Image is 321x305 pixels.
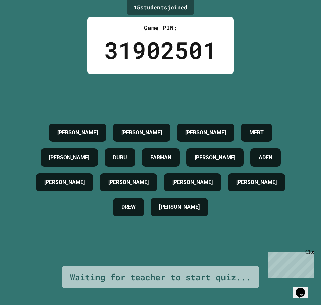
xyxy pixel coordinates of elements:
[150,154,171,162] h4: FARHAN
[293,278,314,298] iframe: chat widget
[265,249,314,278] iframe: chat widget
[159,203,200,211] h4: [PERSON_NAME]
[172,178,213,186] h4: [PERSON_NAME]
[57,129,98,137] h4: [PERSON_NAME]
[236,178,277,186] h4: [PERSON_NAME]
[49,154,89,162] h4: [PERSON_NAME]
[104,33,217,68] div: 31902501
[113,154,127,162] h4: DURU
[249,129,264,137] h4: MERT
[70,271,251,284] div: Waiting for teacher to start quiz...
[121,203,136,211] h4: DREW
[121,129,162,137] h4: [PERSON_NAME]
[104,23,217,33] div: Game PIN:
[44,178,85,186] h4: [PERSON_NAME]
[185,129,226,137] h4: [PERSON_NAME]
[108,178,149,186] h4: [PERSON_NAME]
[195,154,235,162] h4: [PERSON_NAME]
[3,3,46,43] div: Chat with us now!Close
[259,154,272,162] h4: ADEN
